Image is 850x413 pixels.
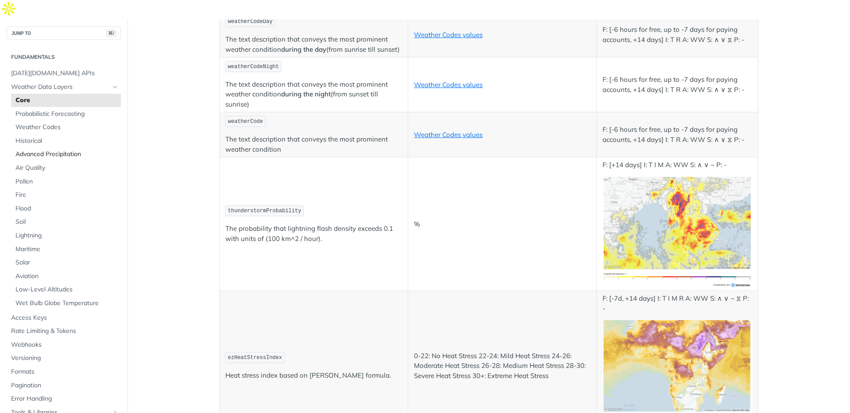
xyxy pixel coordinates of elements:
[281,45,326,54] strong: during the day
[11,107,121,121] a: Probabilistic Forecasting
[228,19,273,25] span: weatherCodeDay
[228,208,301,214] span: thunderstormProbability
[15,191,119,199] span: Fire
[7,338,121,352] a: Webhooks
[11,381,119,390] span: Pagination
[11,297,121,310] a: Wet Bulb Globe Temperature
[414,351,591,381] p: 0-22: No Heat Stress 22-24: Mild Heat Stress 24-26: Moderate Heat Stress 26-28: Medium Heat Stres...
[11,161,121,175] a: Air Quality
[225,134,402,154] p: The text description that conveys the most prominent weather condition
[11,327,119,336] span: Rate Limiting & Tokens
[7,80,121,94] a: Weather Data LayersHide subpages for Weather Data Layers
[15,245,119,254] span: Maritime
[603,227,752,236] span: Expand image
[7,379,121,392] a: Pagination
[106,30,116,37] span: ⌘/
[11,229,121,242] a: Lightning
[15,96,119,105] span: Core
[11,314,119,322] span: Access Keys
[414,80,483,89] a: Weather Codes values
[11,340,119,349] span: Webhooks
[414,130,483,139] a: Weather Codes values
[281,90,331,98] strong: during the night
[7,311,121,325] a: Access Keys
[15,123,119,132] span: Weather Codes
[11,121,121,134] a: Weather Codes
[15,150,119,159] span: Advanced Precipitation
[11,243,121,256] a: Maritime
[15,204,119,213] span: Flood
[11,94,121,107] a: Core
[11,256,121,269] a: Solar
[15,231,119,240] span: Lightning
[7,365,121,379] a: Formats
[15,177,119,186] span: Pollen
[11,283,121,296] a: Low-Level Altitudes
[7,352,121,365] a: Versioning
[11,83,109,92] span: Weather Data Layers
[414,219,591,229] p: %
[7,27,121,40] button: JUMP TO⌘/
[603,294,752,314] p: F: [-7d, +14 days] I: T I M R A: WW S: ∧ ∨ ~ ⧖ P: -
[603,75,752,95] p: F: [-6 hours for free, up to -7 days for paying accounts, +14 days] I: T R A: WW S: ∧ ∨ ⧖ P: -
[11,202,121,215] a: Flood
[15,110,119,119] span: Probabilistic Forecasting
[7,67,121,80] a: [DATE][DOMAIN_NAME] APIs
[225,224,402,244] p: The probability that lightning flash density exceeds 0.1 with units of (100 km^2 / hour).
[225,34,402,54] p: The text description that conveys the most prominent weather condition (from sunrise till sunset)
[603,125,752,145] p: F: [-6 hours for free, up to -7 days for paying accounts, +14 days] I: T R A: WW S: ∧ ∨ ⧖ P: -
[414,31,483,39] a: Weather Codes values
[228,355,282,361] span: ezHeatStressIndex
[15,137,119,145] span: Historical
[11,134,121,148] a: Historical
[228,64,279,70] span: weatherCodeNight
[603,160,752,170] p: F: [+14 days] I: T I M A: WW S: ∧ ∨ ~ P: -
[11,270,121,283] a: Aviation
[603,374,752,382] span: Expand image
[11,188,121,202] a: Fire
[225,80,402,110] p: The text description that conveys the most prominent weather condition (from sunset till sunrise)
[15,164,119,172] span: Air Quality
[7,53,121,61] h2: Fundamentals
[15,258,119,267] span: Solar
[11,394,119,403] span: Error Handling
[603,25,752,45] p: F: [-6 hours for free, up to -7 days for paying accounts, +14 days] I: T R A: WW S: ∧ ∨ ⧖ P: -
[228,119,263,125] span: weatherCode
[15,218,119,226] span: Soil
[15,285,119,294] span: Low-Level Altitudes
[11,69,119,78] span: [DATE][DOMAIN_NAME] APIs
[112,84,119,91] button: Hide subpages for Weather Data Layers
[11,175,121,188] a: Pollen
[11,215,121,229] a: Soil
[11,367,119,376] span: Formats
[225,371,402,381] p: Heat stress index based on [PERSON_NAME] formula.
[15,272,119,281] span: Aviation
[11,148,121,161] a: Advanced Precipitation
[7,325,121,338] a: Rate Limiting & Tokens
[11,354,119,363] span: Versioning
[15,299,119,308] span: Wet Bulb Globe Temperature
[7,392,121,405] a: Error Handling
